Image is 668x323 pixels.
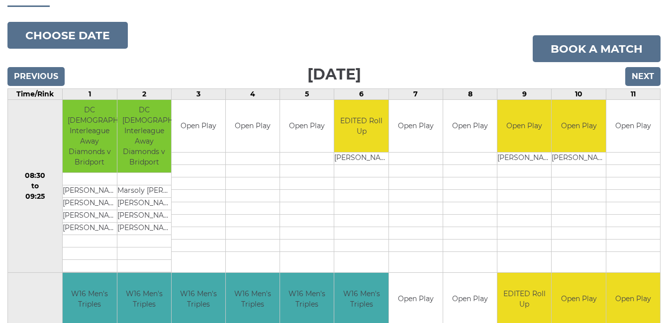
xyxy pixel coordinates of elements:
td: 9 [497,89,552,100]
td: DC [DEMOGRAPHIC_DATA] Interleague Away Diamonds v Bridport [117,100,171,173]
td: [PERSON_NAME] [552,152,605,164]
td: 10 [552,89,606,100]
td: 08:30 to 09:25 [8,100,63,273]
td: [PERSON_NAME] [117,210,171,223]
td: [PERSON_NAME] [117,223,171,235]
td: EDITED Roll Up [334,100,388,152]
td: [PERSON_NAME] [63,198,116,210]
td: Open Play [226,100,280,152]
a: Book a match [533,35,661,62]
td: 5 [280,89,334,100]
input: Next [625,67,661,86]
td: 7 [388,89,443,100]
td: Open Play [172,100,225,152]
td: Open Play [443,100,497,152]
input: Previous [7,67,65,86]
td: [PERSON_NAME] [63,210,116,223]
td: [PERSON_NAME] [334,152,388,164]
td: [PERSON_NAME] [63,223,116,235]
td: Time/Rink [8,89,63,100]
td: 11 [606,89,660,100]
td: Open Play [280,100,334,152]
td: [PERSON_NAME] [63,185,116,198]
td: 1 [63,89,117,100]
td: 6 [334,89,388,100]
td: [PERSON_NAME] [497,152,551,164]
td: DC [DEMOGRAPHIC_DATA] Interleague Away Diamonds v Bridport [63,100,116,173]
td: Marsoly [PERSON_NAME] [117,185,171,198]
td: 4 [226,89,280,100]
td: 8 [443,89,497,100]
td: 3 [171,89,225,100]
td: [PERSON_NAME] [117,198,171,210]
td: Open Play [389,100,443,152]
td: 2 [117,89,171,100]
td: Open Play [552,100,605,152]
td: Open Play [497,100,551,152]
button: Choose date [7,22,128,49]
td: Open Play [606,100,660,152]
